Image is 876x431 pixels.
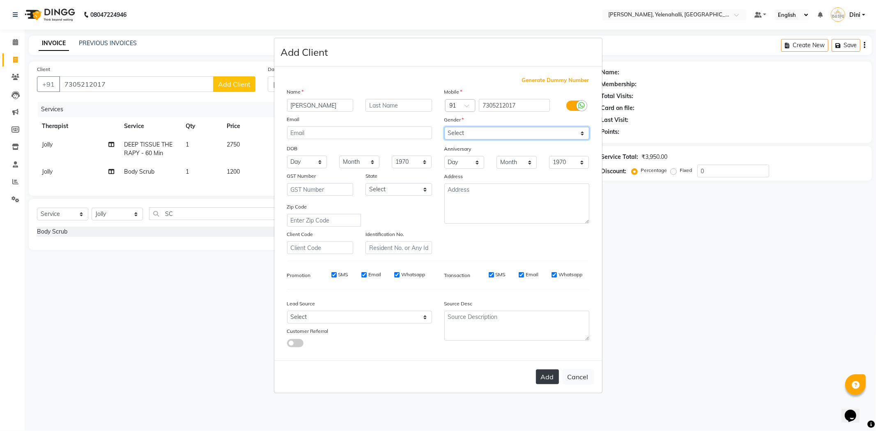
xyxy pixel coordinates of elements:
label: Mobile [444,88,462,96]
label: Gender [444,116,464,124]
label: Lead Source [287,300,315,307]
label: Email [368,271,381,278]
label: Address [444,173,463,180]
input: Email [287,126,432,139]
label: Name [287,88,304,96]
button: Cancel [562,369,594,385]
label: State [366,172,377,180]
h4: Add Client [281,45,328,60]
label: Client Code [287,231,313,238]
label: Identification No. [366,231,404,238]
label: Anniversary [444,145,471,153]
label: GST Number [287,172,316,180]
label: Zip Code [287,203,307,211]
span: Generate Dummy Number [522,76,589,85]
label: Email [287,116,300,123]
label: Promotion [287,272,311,279]
label: Transaction [444,272,471,279]
label: SMS [496,271,506,278]
label: Whatsapp [401,271,425,278]
label: Email [526,271,538,278]
label: Customer Referral [287,328,329,335]
input: Mobile [479,99,550,112]
input: First Name [287,99,354,112]
iframe: chat widget [842,398,868,423]
input: Enter Zip Code [287,214,361,227]
label: Source Desc [444,300,473,307]
label: Whatsapp [559,271,582,278]
input: GST Number [287,183,354,196]
label: DOB [287,145,298,152]
input: Client Code [287,241,354,254]
button: Add [536,369,559,384]
input: Last Name [366,99,432,112]
label: SMS [338,271,348,278]
input: Resident No. or Any Id [366,241,432,254]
